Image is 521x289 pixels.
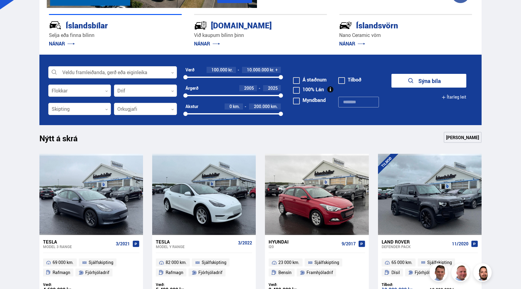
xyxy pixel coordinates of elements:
div: Tilboð: [382,282,430,287]
div: Verð: [156,282,204,287]
p: Við kaupum bílinn þinn [194,32,327,39]
span: Rafmagn [53,269,70,276]
span: Bensín [278,269,292,276]
span: Sjálfskipting [89,259,113,266]
span: Fjórhjóladrif [198,269,222,276]
div: Verð [185,67,194,72]
span: 69 000 km. [53,259,74,266]
span: 3/2022 [238,240,252,245]
span: 9/2017 [342,241,356,246]
img: nhp88E3Fdnt1Opn2.png [474,264,493,283]
span: 2005 [244,85,254,91]
div: Model Y RANGE [156,244,236,249]
a: [PERSON_NAME] [444,132,482,143]
label: Tilboð [338,77,361,82]
span: Sjálfskipting [427,259,452,266]
p: Selja eða finna bílinn [49,32,182,39]
div: Íslandsbílar [49,20,160,30]
span: 82 000 km. [166,259,187,266]
span: Dísil [391,269,400,276]
div: Verð: [269,282,317,287]
span: Rafmagn [166,269,183,276]
button: Sýna bíla [391,74,466,88]
span: km. [271,104,278,109]
span: kr. [270,67,274,72]
span: Sjálfskipting [314,259,339,266]
img: -Svtn6bYgwAsiwNX.svg [339,19,352,32]
span: Sjálfskipting [202,259,226,266]
span: + [275,67,278,72]
span: kr. [228,67,233,72]
img: FbJEzSuNWCJXmdc-.webp [430,264,449,283]
button: Ítarleg leit [442,90,466,104]
img: siFngHWaQ9KaOqBr.png [452,264,471,283]
span: 2025 [268,85,278,91]
span: 200.000 [254,103,270,109]
label: 100% Lán [293,87,324,92]
a: NÁNAR [339,40,365,47]
div: Akstur [185,104,198,109]
div: Hyundai [269,239,339,244]
span: Framhjóladrif [306,269,333,276]
div: Verð: [43,282,91,287]
div: Árgerð [185,86,198,91]
label: Á staðnum [293,77,327,82]
div: i20 [269,244,339,249]
a: NÁNAR [49,40,75,47]
span: 23 000 km. [278,259,299,266]
span: Fjórhjóladrif [415,269,439,276]
span: 3/2021 [116,241,130,246]
div: Model 3 RANGE [43,244,113,249]
span: 100.000 [211,67,227,73]
h1: Nýtt á skrá [39,134,88,146]
div: Íslandsvörn [339,20,450,30]
span: 10.000.000 [247,67,269,73]
div: Tesla [156,239,236,244]
p: Nano Ceramic vörn [339,32,472,39]
span: 65 000 km. [391,259,413,266]
span: Fjórhjóladrif [85,269,109,276]
div: Defender PACK [382,244,449,249]
a: NÁNAR [194,40,220,47]
button: Open LiveChat chat widget [5,2,23,21]
img: JRvxyua_JYH6wB4c.svg [49,19,62,32]
span: 0 [229,103,232,109]
span: km. [233,104,240,109]
img: tr5P-W3DuiFaO7aO.svg [194,19,207,32]
span: 11/2020 [452,241,468,246]
label: Myndband [293,98,326,103]
div: [DOMAIN_NAME] [194,20,305,30]
div: Land Rover [382,239,449,244]
div: Tesla [43,239,113,244]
